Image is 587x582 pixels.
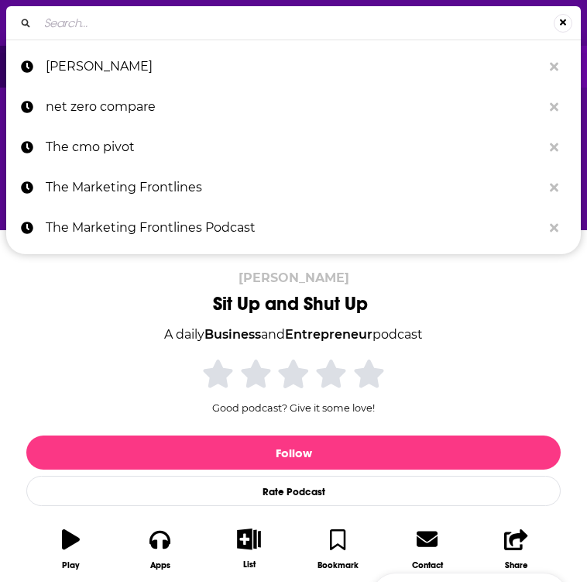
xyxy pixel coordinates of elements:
div: A daily podcast [164,325,423,345]
div: Good podcast? Give it some love! [177,356,410,414]
a: Business [204,327,261,342]
input: Search... [38,11,554,36]
a: The Marketing Frontlines [6,167,581,208]
div: Apps [150,560,170,570]
button: Play [26,518,115,580]
span: and [261,327,285,342]
div: Bookmark [318,560,359,570]
button: Bookmark [293,518,383,580]
a: The Marketing Frontlines Podcast [6,208,581,248]
button: Follow [26,436,561,470]
p: The Marketing Frontlines Podcast [46,208,542,248]
a: Contact [383,518,472,580]
p: shamus madan [46,46,542,87]
div: Contact [412,560,443,570]
span: Good podcast? Give it some love! [212,402,375,414]
button: Share [472,518,561,580]
a: [PERSON_NAME] [6,46,581,87]
div: Search... [6,6,581,40]
p: The Marketing Frontlines [46,167,542,208]
div: Play [62,560,80,570]
p: The cmo pivot [46,127,542,167]
div: Share [505,560,528,570]
p: net zero compare [46,87,542,127]
a: net zero compare [6,87,581,127]
a: The cmo pivot [6,127,581,167]
a: Entrepreneur [285,327,372,342]
button: List [204,518,293,579]
div: Rate Podcast [26,476,561,506]
span: [PERSON_NAME] [239,270,349,285]
div: List [243,560,256,570]
button: Apps [115,518,204,580]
